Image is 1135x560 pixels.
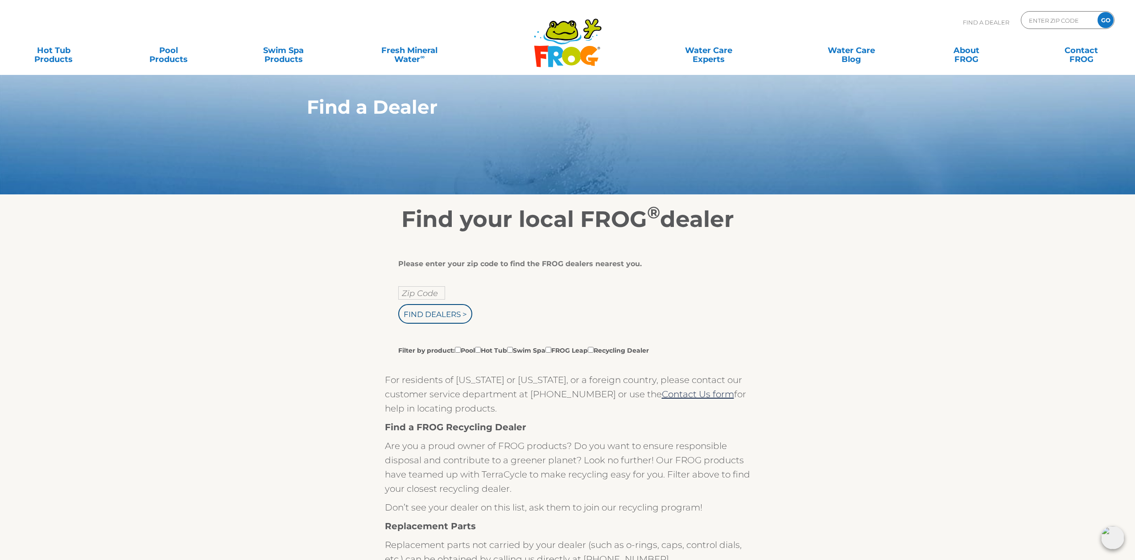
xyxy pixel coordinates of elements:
input: Filter by product:PoolHot TubSwim SpaFROG LeapRecycling Dealer [455,347,461,353]
input: Filter by product:PoolHot TubSwim SpaFROG LeapRecycling Dealer [588,347,594,353]
input: Filter by product:PoolHot TubSwim SpaFROG LeapRecycling Dealer [475,347,481,353]
a: Water CareExperts [636,41,781,59]
input: GO [1098,12,1114,28]
a: ContactFROG [1037,41,1126,59]
a: Swim SpaProducts [239,41,328,59]
h2: Find your local FROG dealer [293,206,842,233]
p: Don’t see your dealer on this list, ask them to join our recycling program! [385,500,751,515]
input: Find Dealers > [398,304,472,324]
h1: Find a Dealer [307,96,787,118]
label: Filter by product: Pool Hot Tub Swim Spa FROG Leap Recycling Dealer [398,345,649,355]
div: Please enter your zip code to find the FROG dealers nearest you. [398,259,731,268]
a: Contact Us form [662,389,734,399]
a: Hot TubProducts [9,41,98,59]
strong: Find a FROG Recycling Dealer [385,422,526,432]
input: Zip Code Form [1028,14,1088,27]
input: Filter by product:PoolHot TubSwim SpaFROG LeapRecycling Dealer [545,347,551,353]
a: Fresh MineralWater∞ [354,41,466,59]
a: AboutFROG [922,41,1011,59]
p: Find A Dealer [963,11,1009,33]
input: Filter by product:PoolHot TubSwim SpaFROG LeapRecycling Dealer [507,347,513,353]
p: For residents of [US_STATE] or [US_STATE], or a foreign country, please contact our customer serv... [385,373,751,416]
strong: Replacement Parts [385,521,476,531]
img: openIcon [1101,526,1124,549]
sup: ∞ [420,53,425,60]
a: Water CareBlog [807,41,896,59]
sup: ® [647,202,660,222]
a: PoolProducts [124,41,213,59]
p: Are you a proud owner of FROG products? Do you want to ensure responsible disposal and contribute... [385,439,751,496]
